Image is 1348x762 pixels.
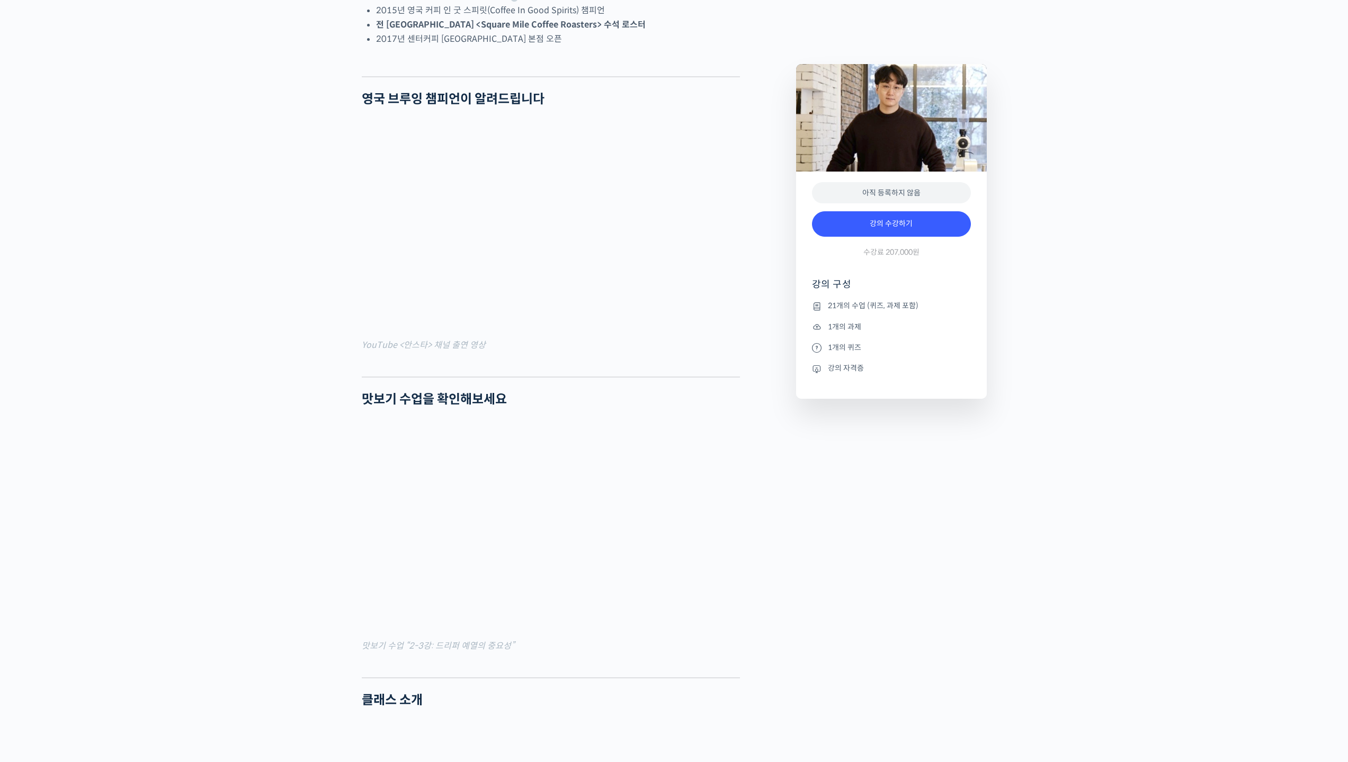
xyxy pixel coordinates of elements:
[70,336,137,362] a: 대화
[362,91,544,107] strong: 영국 브루잉 챔피언이 알려드립니다
[362,640,514,651] mark: 맛보기 수업 “2-3강: 드리퍼 예열의 중요성”
[164,352,176,360] span: 설정
[362,121,740,334] iframe: 영국 바리스타 챔피언의 핸드드립 레시피를 공개합니다 (핫, 아이스)
[812,211,971,237] a: 강의 수강하기
[33,352,40,360] span: 홈
[812,300,971,312] li: 21개의 수업 (퀴즈, 과제 포함)
[812,362,971,375] li: 강의 자격증
[376,32,740,46] li: 2017년 센터커피 [GEOGRAPHIC_DATA] 본점 오픈
[3,336,70,362] a: 홈
[376,19,646,30] strong: 전 [GEOGRAPHIC_DATA] <Square Mile Coffee Roasters> 수석 로스터
[362,339,486,351] mark: YouTube <안스타> 채널 출연 영상
[812,320,971,333] li: 1개의 과제
[362,391,507,407] strong: 맛보기 수업을 확인해보세요
[863,247,920,257] span: 수강료 207,000원
[137,336,203,362] a: 설정
[812,278,971,299] h4: 강의 구성
[812,182,971,204] div: 아직 등록하지 않음
[812,341,971,354] li: 1개의 퀴즈
[376,3,740,17] li: 2015년 영국 커피 인 굿 스피릿(Coffee In Good Spirits) 챔피언
[362,692,423,708] strong: 클래스 소개
[97,352,110,361] span: 대화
